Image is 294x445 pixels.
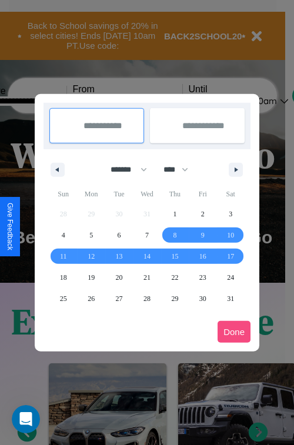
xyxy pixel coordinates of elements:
[77,185,105,203] span: Mon
[77,288,105,309] button: 26
[133,185,161,203] span: Wed
[173,203,176,225] span: 1
[133,288,161,309] button: 28
[201,203,205,225] span: 2
[217,267,245,288] button: 24
[227,267,234,288] span: 24
[60,288,67,309] span: 25
[105,267,133,288] button: 20
[105,246,133,267] button: 13
[116,288,123,309] span: 27
[171,246,178,267] span: 15
[49,246,77,267] button: 11
[49,185,77,203] span: Sun
[60,246,67,267] span: 11
[199,246,206,267] span: 16
[88,288,95,309] span: 26
[199,288,206,309] span: 30
[161,185,189,203] span: Thu
[199,267,206,288] span: 23
[161,225,189,246] button: 8
[6,203,14,250] div: Give Feedback
[201,225,205,246] span: 9
[227,288,234,309] span: 31
[12,405,40,433] iframe: Intercom live chat
[77,225,105,246] button: 5
[116,246,123,267] span: 13
[88,246,95,267] span: 12
[49,267,77,288] button: 18
[229,203,232,225] span: 3
[161,267,189,288] button: 22
[89,225,93,246] span: 5
[77,267,105,288] button: 19
[217,185,245,203] span: Sat
[171,288,178,309] span: 29
[62,225,65,246] span: 4
[161,246,189,267] button: 15
[133,267,161,288] button: 21
[189,246,216,267] button: 16
[143,246,151,267] span: 14
[173,225,176,246] span: 8
[189,203,216,225] button: 2
[105,225,133,246] button: 6
[49,288,77,309] button: 25
[105,288,133,309] button: 27
[189,185,216,203] span: Fri
[118,225,121,246] span: 6
[133,225,161,246] button: 7
[60,267,67,288] span: 18
[189,267,216,288] button: 23
[217,288,245,309] button: 31
[143,288,151,309] span: 28
[189,288,216,309] button: 30
[77,246,105,267] button: 12
[227,225,234,246] span: 10
[218,321,250,343] button: Done
[189,225,216,246] button: 9
[217,203,245,225] button: 3
[227,246,234,267] span: 17
[217,225,245,246] button: 10
[161,288,189,309] button: 29
[145,225,149,246] span: 7
[143,267,151,288] span: 21
[49,225,77,246] button: 4
[171,267,178,288] span: 22
[88,267,95,288] span: 19
[133,246,161,267] button: 14
[217,246,245,267] button: 17
[116,267,123,288] span: 20
[105,185,133,203] span: Tue
[161,203,189,225] button: 1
